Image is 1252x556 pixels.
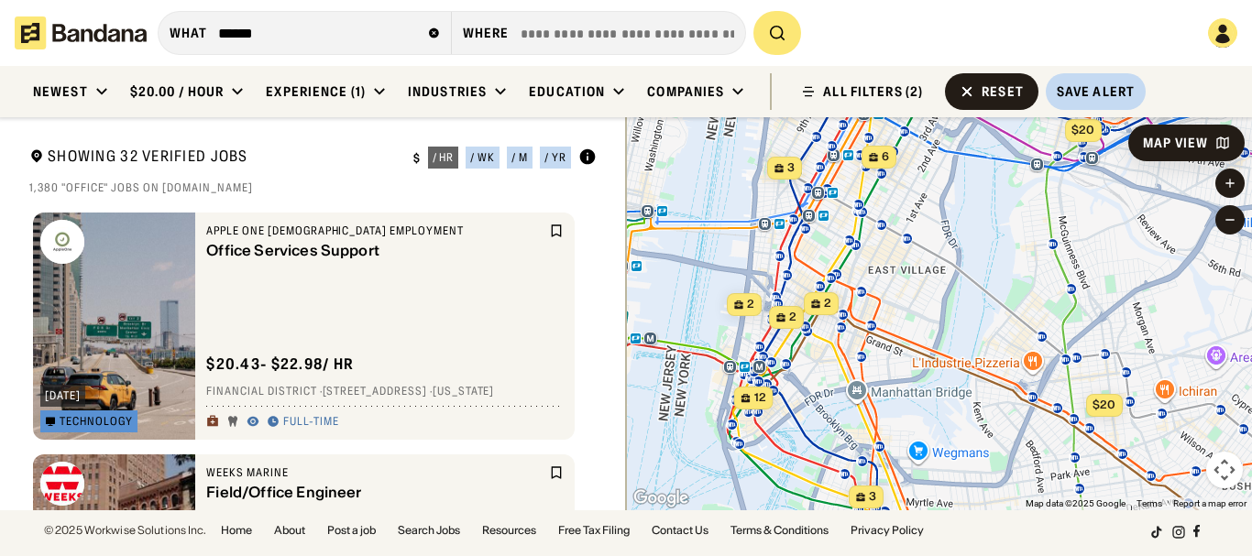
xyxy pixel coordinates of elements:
[529,83,605,100] div: Education
[1143,136,1208,149] div: Map View
[398,525,460,536] a: Search Jobs
[647,83,724,100] div: Companies
[206,242,545,259] div: Office Services Support
[789,310,796,325] span: 2
[413,151,421,166] div: $
[787,160,795,176] span: 3
[29,180,597,195] div: 1,380 "office" jobs on [DOMAIN_NAME]
[824,296,831,311] span: 2
[206,223,545,238] div: Apple One [DEMOGRAPHIC_DATA] Employment
[433,152,455,163] div: / hr
[1173,498,1247,508] a: Report a map error
[652,525,708,536] a: Contact Us
[511,152,528,163] div: / m
[29,147,399,169] div: Showing 32 Verified Jobs
[1093,398,1115,411] span: $20
[631,486,691,510] img: Google
[408,83,487,100] div: Industries
[327,525,376,536] a: Post a job
[544,152,566,163] div: / yr
[730,525,829,536] a: Terms & Conditions
[33,83,88,100] div: Newest
[470,152,495,163] div: / wk
[1137,498,1162,508] a: Terms (opens in new tab)
[170,25,207,41] div: what
[869,489,876,505] span: 3
[851,525,924,536] a: Privacy Policy
[274,525,305,536] a: About
[463,25,510,41] div: Where
[40,462,84,506] img: Weeks Marine logo
[40,220,84,264] img: Apple One Temporary Employment logo
[29,205,597,510] div: grid
[206,385,564,399] div: Financial District · [STREET_ADDRESS] · [US_STATE]
[823,85,923,98] div: ALL FILTERS (2)
[15,16,147,49] img: Bandana logotype
[558,525,630,536] a: Free Tax Filing
[753,390,765,406] span: 12
[1057,83,1135,100] div: Save Alert
[747,297,754,312] span: 2
[130,83,225,100] div: $20.00 / hour
[982,85,1024,98] div: Reset
[60,416,133,427] div: Technology
[283,415,339,430] div: Full-time
[221,525,252,536] a: Home
[206,465,545,480] div: Weeks Marine
[45,390,81,401] div: [DATE]
[44,525,206,536] div: © 2025 Workwise Solutions Inc.
[206,484,545,501] div: Field/Office Engineer
[1026,498,1126,508] span: Map data ©2025 Google
[1071,123,1094,136] span: $20
[1206,452,1243,488] button: Map camera controls
[266,83,366,100] div: Experience (1)
[482,525,536,536] a: Resources
[631,486,691,510] a: Open this area in Google Maps (opens a new window)
[206,354,354,374] div: $ 20.43 - $22.98 / hr
[882,149,889,165] span: 6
